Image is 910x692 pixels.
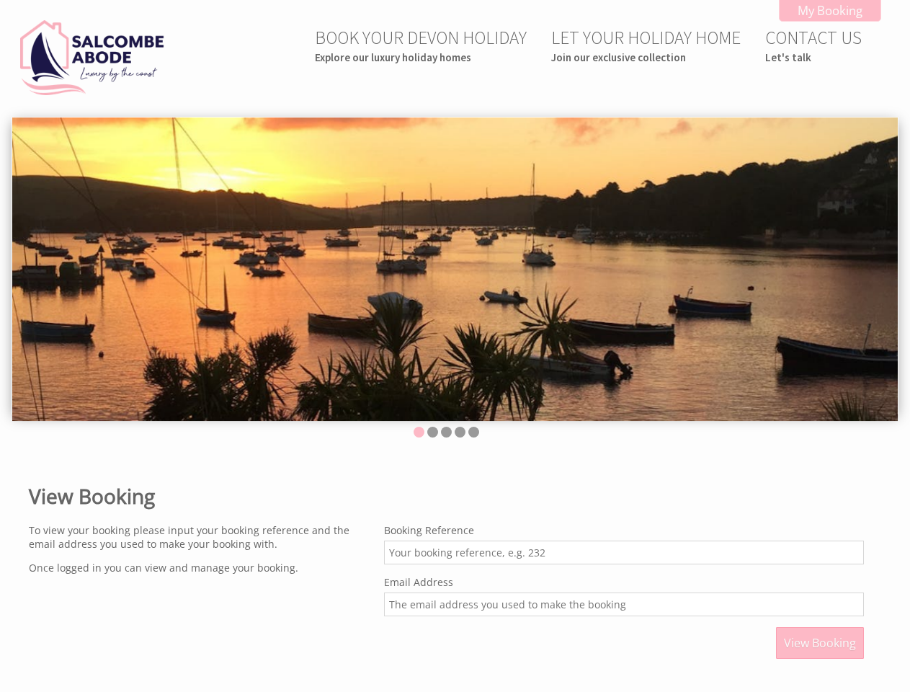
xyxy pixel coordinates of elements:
input: Your booking reference, e.g. 232 [384,541,864,564]
small: Let's talk [765,50,862,64]
input: The email address you used to make the booking [384,593,864,616]
a: LET YOUR HOLIDAY HOMEJoin our exclusive collection [551,26,741,64]
button: View Booking [776,627,864,659]
a: CONTACT USLet's talk [765,26,862,64]
label: Booking Reference [384,523,864,537]
small: Join our exclusive collection [551,50,741,64]
small: Explore our luxury holiday homes [315,50,527,64]
a: BOOK YOUR DEVON HOLIDAYExplore our luxury holiday homes [315,26,527,64]
label: Email Address [384,575,864,589]
span: View Booking [784,635,856,651]
img: Salcombe Abode [20,20,164,95]
h1: View Booking [29,482,864,510]
p: Once logged in you can view and manage your booking. [29,561,367,575]
p: To view your booking please input your booking reference and the email address you used to make y... [29,523,367,551]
